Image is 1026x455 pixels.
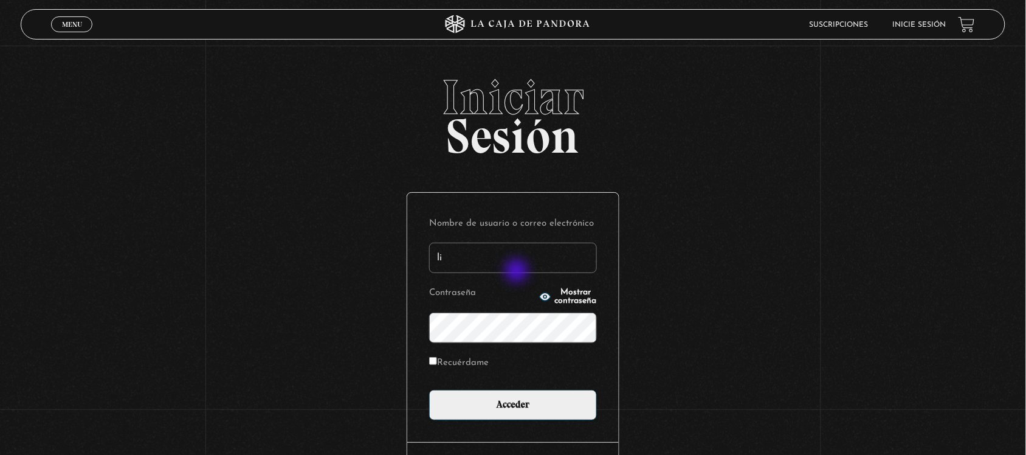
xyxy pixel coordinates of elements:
button: Mostrar contraseña [539,288,597,305]
span: Menu [62,21,82,28]
a: Inicie sesión [893,21,946,29]
h2: Sesión [21,73,1006,151]
a: Suscripciones [810,21,869,29]
label: Nombre de usuario o correo electrónico [429,215,597,234]
label: Recuérdame [429,354,489,373]
span: Mostrar contraseña [555,288,597,305]
a: View your shopping cart [959,16,975,32]
span: Iniciar [21,73,1006,122]
label: Contraseña [429,284,535,303]
span: Cerrar [58,31,86,40]
input: Recuérdame [429,357,437,365]
input: Acceder [429,390,597,420]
